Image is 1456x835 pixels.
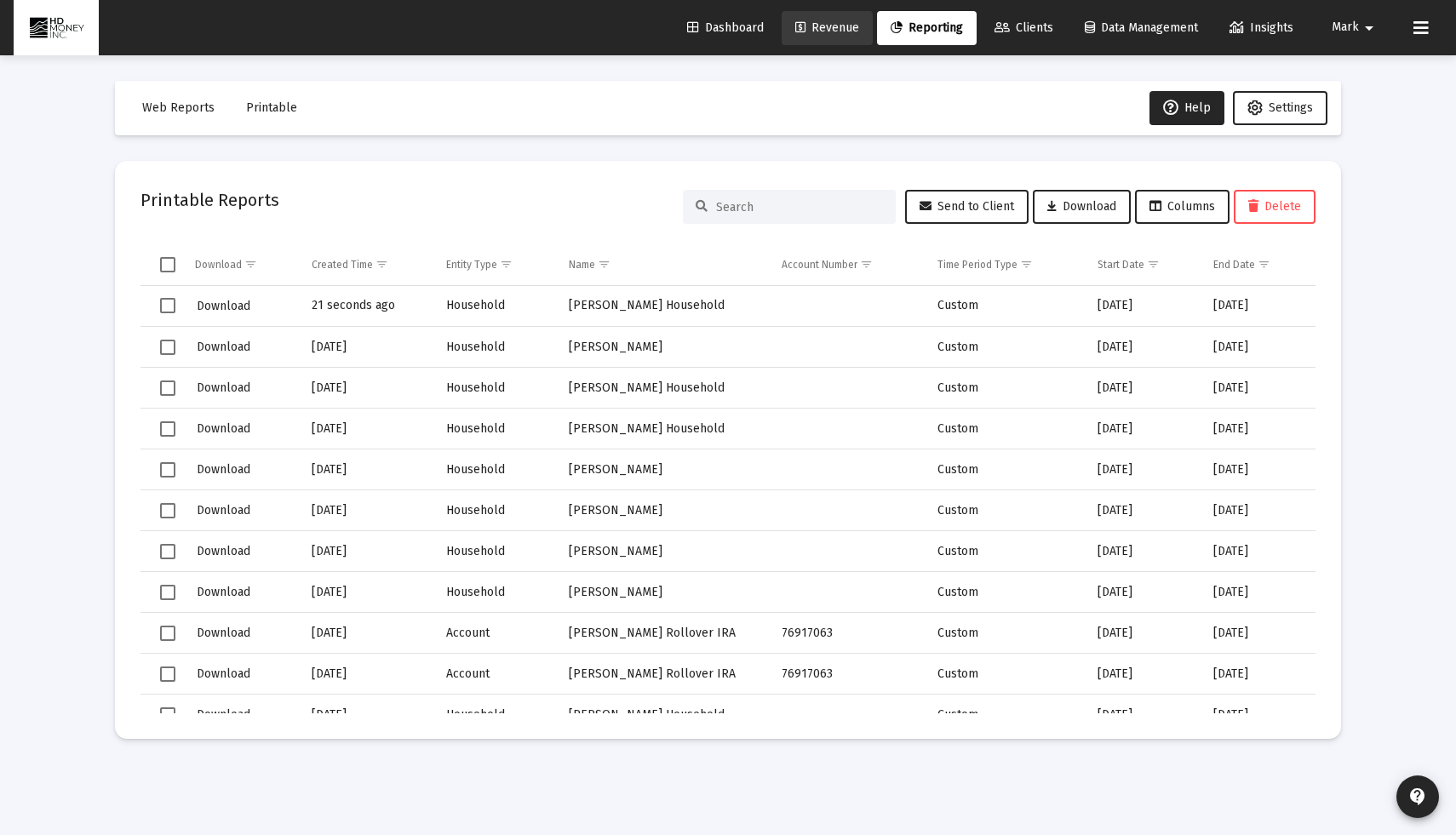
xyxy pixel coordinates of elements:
[434,613,557,654] td: Account
[434,572,557,613] td: Household
[195,294,252,318] button: Download
[140,186,279,214] h2: Printable Reports
[598,258,610,271] span: Show filter options for column 'Name'
[300,286,435,327] td: 21 seconds ago
[891,20,963,35] span: Reporting
[1233,91,1327,125] button: Settings
[1086,695,1202,735] td: [DATE]
[300,531,435,572] td: [DATE]
[1201,654,1316,695] td: [DATE]
[674,11,777,45] a: Dashboard
[877,11,977,45] a: Reporting
[557,654,770,695] td: [PERSON_NAME] Rollover IRA
[160,626,175,641] div: Select row
[926,531,1086,572] td: Custom
[1230,20,1293,35] span: Insights
[1201,286,1316,327] td: [DATE]
[1201,449,1316,490] td: [DATE]
[1149,91,1224,125] button: Help
[300,368,435,409] td: [DATE]
[434,449,557,490] td: Household
[1086,490,1202,531] td: [DATE]
[1047,199,1116,214] span: Download
[300,244,435,285] td: Column Created Time
[920,199,1014,214] span: Send to Client
[160,340,175,355] div: Select row
[995,20,1053,35] span: Clients
[1248,199,1301,214] span: Delete
[300,409,435,449] td: [DATE]
[557,531,770,572] td: [PERSON_NAME]
[1269,100,1313,115] span: Settings
[1086,654,1202,695] td: [DATE]
[557,449,770,490] td: [PERSON_NAME]
[197,626,250,640] span: Download
[434,409,557,449] td: Household
[926,409,1086,449] td: Custom
[195,375,252,400] button: Download
[926,654,1086,695] td: Custom
[1201,327,1316,368] td: [DATE]
[160,707,175,723] div: Select row
[300,613,435,654] td: [DATE]
[434,286,557,327] td: Household
[160,257,175,272] div: Select all
[160,585,175,600] div: Select row
[197,421,250,436] span: Download
[195,580,252,604] button: Download
[160,421,175,437] div: Select row
[1234,190,1316,224] button: Delete
[232,91,311,125] button: Printable
[1359,11,1379,45] mat-icon: arrow_drop_down
[1201,531,1316,572] td: [DATE]
[926,572,1086,613] td: Custom
[160,503,175,518] div: Select row
[1033,190,1131,224] button: Download
[1332,20,1359,35] span: Mark
[1201,695,1316,735] td: [DATE]
[557,490,770,531] td: [PERSON_NAME]
[782,11,873,45] a: Revenue
[770,244,926,285] td: Column Account Number
[197,707,250,722] span: Download
[557,286,770,327] td: [PERSON_NAME] Household
[557,327,770,368] td: [PERSON_NAME]
[160,666,175,682] div: Select row
[197,503,250,518] span: Download
[782,258,857,272] div: Account Number
[687,20,764,35] span: Dashboard
[195,335,252,359] button: Download
[795,20,859,35] span: Revenue
[557,409,770,449] td: [PERSON_NAME] Household
[195,457,252,482] button: Download
[1201,409,1316,449] td: [DATE]
[434,490,557,531] td: Household
[197,462,250,477] span: Download
[160,462,175,478] div: Select row
[926,244,1086,285] td: Column Time Period Type
[926,695,1086,735] td: Custom
[500,258,513,271] span: Show filter options for column 'Entity Type'
[160,544,175,559] div: Select row
[197,299,250,313] span: Download
[1086,327,1202,368] td: [DATE]
[1407,786,1428,807] mat-icon: contact_support
[195,621,252,645] button: Download
[1020,258,1033,271] span: Show filter options for column 'Time Period Type'
[716,200,883,214] input: Search
[1201,368,1316,409] td: [DATE]
[434,368,557,409] td: Household
[557,368,770,409] td: [PERSON_NAME] Household
[1086,409,1202,449] td: [DATE]
[1085,20,1198,35] span: Data Management
[300,327,435,368] td: [DATE]
[300,490,435,531] td: [DATE]
[140,244,1316,713] div: Data grid
[557,613,770,654] td: [PERSON_NAME] Rollover IRA
[195,702,252,727] button: Download
[300,449,435,490] td: [DATE]
[1201,244,1316,285] td: Column End Date
[557,572,770,613] td: [PERSON_NAME]
[195,661,252,686] button: Download
[246,100,297,115] span: Printable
